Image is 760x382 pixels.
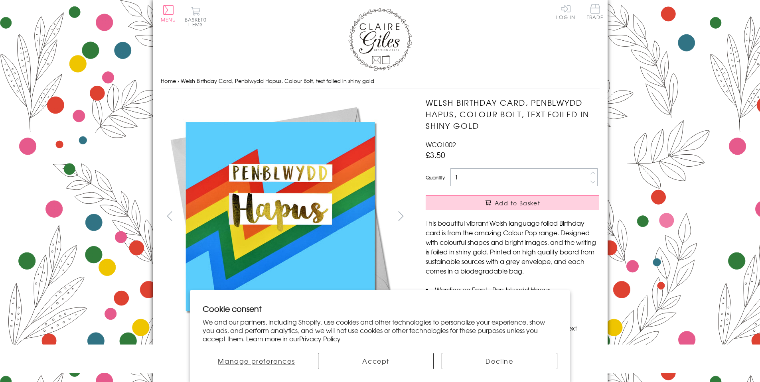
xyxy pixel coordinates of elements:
button: prev [161,207,179,225]
p: We and our partners, including Shopify, use cookies and other technologies to personalize your ex... [203,318,557,343]
button: Accept [318,353,434,369]
button: Add to Basket [426,195,599,210]
span: › [178,77,179,85]
a: Trade [587,4,604,21]
button: Manage preferences [203,353,310,369]
a: Home [161,77,176,85]
span: Trade [587,4,604,20]
label: Quantity [426,174,445,181]
button: Basket0 items [185,6,207,27]
img: Welsh Birthday Card, Penblwydd Hapus, Colour Bolt, text foiled in shiny gold [160,97,400,336]
span: WCOL002 [426,140,456,149]
span: Manage preferences [218,356,295,366]
span: Welsh Birthday Card, Penblwydd Hapus, Colour Bolt, text foiled in shiny gold [181,77,374,85]
h1: Welsh Birthday Card, Penblwydd Hapus, Colour Bolt, text foiled in shiny gold [426,97,599,131]
p: This beautiful vibrant Welsh language foiled Birthday card is from the amazing Colour Pop range. ... [426,218,599,276]
span: £3.50 [426,149,445,160]
img: Welsh Birthday Card, Penblwydd Hapus, Colour Bolt, text foiled in shiny gold [410,97,649,336]
span: 0 items [188,16,207,28]
button: Menu [161,5,176,22]
img: Claire Giles Greetings Cards [348,8,412,71]
h2: Cookie consent [203,303,557,314]
li: Wording on Front - Pen-blwydd Hapus [426,285,599,294]
a: Privacy Policy [299,334,341,343]
button: Decline [442,353,557,369]
span: Menu [161,16,176,23]
nav: breadcrumbs [161,73,600,89]
span: Add to Basket [495,199,540,207]
a: Log In [556,4,575,20]
button: next [392,207,410,225]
